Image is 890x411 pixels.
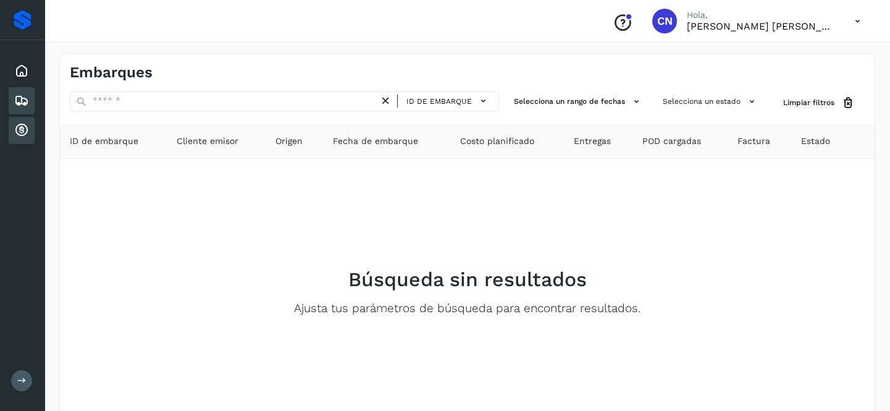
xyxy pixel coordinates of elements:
p: Hola, [687,10,835,20]
span: Factura [737,135,770,148]
button: Selecciona un rango de fechas [509,91,648,112]
div: Cuentas por cobrar [9,117,35,144]
span: ID de embarque [70,135,138,148]
button: Limpiar filtros [773,91,865,114]
button: ID de embarque [403,92,493,110]
span: Estado [801,135,830,148]
div: Inicio [9,57,35,85]
span: Entregas [574,135,611,148]
span: Costo planificado [460,135,534,148]
span: ID de embarque [406,96,472,107]
span: Limpiar filtros [783,97,834,108]
h2: Búsqueda sin resultados [348,268,587,291]
span: POD cargadas [642,135,701,148]
div: Embarques [9,87,35,114]
span: Fecha de embarque [333,135,418,148]
span: Cliente emisor [177,135,238,148]
h4: Embarques [70,64,153,82]
button: Selecciona un estado [658,91,763,112]
p: Claudia Nohemi González Sánchez [687,20,835,32]
p: Ajusta tus parámetros de búsqueda para encontrar resultados. [294,302,640,316]
span: Origen [275,135,303,148]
